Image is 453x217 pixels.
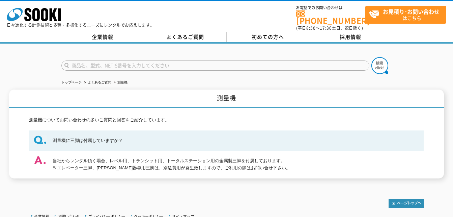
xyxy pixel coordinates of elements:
[252,33,284,41] span: 初めての方へ
[309,32,392,42] a: 採用情報
[61,80,82,84] a: トップページ
[61,32,144,42] a: 企業情報
[227,32,309,42] a: 初めての方へ
[9,90,444,108] h1: 測量機
[29,130,424,151] dt: 測量機に三脚は付属していますか？
[29,117,424,124] p: 測量機についてお問い合わせの多いご質問と回答をご紹介しています。
[369,6,446,23] span: はこちら
[296,25,363,31] span: (平日 ～ 土日、祝日除く)
[365,6,446,24] a: お見積り･お問い合わせはこちら
[306,25,316,31] span: 8:50
[320,25,332,31] span: 17:30
[112,79,128,86] li: 測量機
[61,61,369,71] input: 商品名、型式、NETIS番号を入力してください
[296,10,365,24] a: [PHONE_NUMBER]
[144,32,227,42] a: よくあるご質問
[29,151,424,178] dd: 当社からレンタル頂く場合、レベル用、トランシット用、トータルステーション用の金属製三脚を付属しております。 ※エレベーター三脚、[PERSON_NAME]器専用三脚は、別途費用が発生致しますので...
[7,23,154,27] p: 日々進化する計測技術と多種・多様化するニーズにレンタルでお応えします。
[296,6,365,10] span: お電話でのお問い合わせは
[389,199,424,208] img: トップページへ
[88,80,111,84] a: よくあるご質問
[383,7,440,16] strong: お見積り･お問い合わせ
[371,57,388,74] img: btn_search.png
